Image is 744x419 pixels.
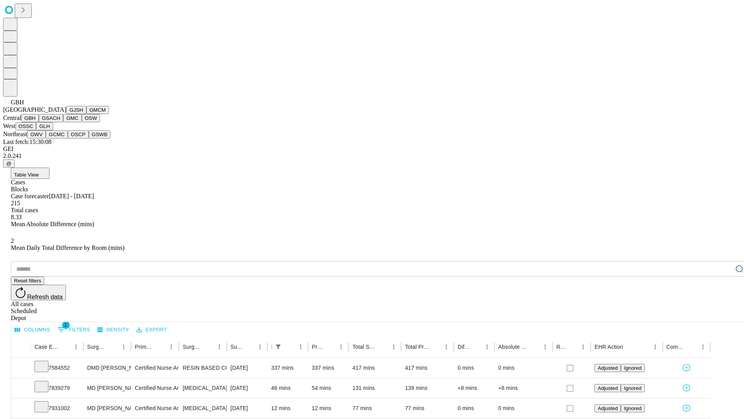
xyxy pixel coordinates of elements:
div: Total Predicted Duration [405,344,429,350]
button: Adjusted [594,404,621,412]
div: 7931002 [34,398,79,418]
button: GSACH [39,114,63,122]
div: MD [PERSON_NAME] [87,378,127,398]
span: 2 [11,237,14,244]
button: Menu [166,341,177,352]
button: Expand [15,362,27,375]
button: Reset filters [11,277,44,285]
div: Surgery Date [231,344,243,350]
button: Menu [650,341,661,352]
button: Menu [295,341,306,352]
button: GMC [63,114,81,122]
div: [DATE] [231,378,263,398]
div: Scheduled In Room Duration [271,344,272,350]
div: Surgeon Name [87,344,107,350]
button: Export [134,324,169,336]
span: Central [3,114,21,121]
span: [DATE] - [DATE] [49,193,94,199]
div: 54 mins [312,378,345,398]
div: Difference [458,344,470,350]
button: GSWB [89,130,111,139]
div: RESIN BASED COMPOSITE 4/OR MORE SURFACES, ANTERIOR [183,358,222,378]
button: Expand [15,402,27,416]
div: [MEDICAL_DATA] CA SCRN HI RISK [183,378,222,398]
div: Case Epic Id [34,344,59,350]
button: GWV [27,130,46,139]
span: Total cases [11,207,38,213]
button: Sort [244,341,255,352]
div: 77 mins [352,398,397,418]
div: 139 mins [405,378,450,398]
span: 1 [62,321,70,329]
span: Case forecaster [11,193,49,199]
span: Adjusted [598,365,618,371]
button: Menu [214,341,225,352]
span: Ignored [624,365,641,371]
button: Menu [118,341,129,352]
div: 46 mins [271,378,304,398]
div: Primary Service [135,344,154,350]
button: Ignored [621,364,644,372]
button: Menu [482,341,493,352]
button: Ignored [621,384,644,392]
div: 337 mins [271,358,304,378]
button: OSSC [15,122,36,130]
div: Resolved in EHR [556,344,567,350]
div: 131 mins [352,378,397,398]
button: OSCP [68,130,89,139]
div: 7839279 [34,378,79,398]
div: 0 mins [498,398,549,418]
div: Absolute Difference [498,344,528,350]
button: Sort [529,341,540,352]
span: Mean Daily Total Difference by Room (mins) [11,244,124,251]
button: Menu [697,341,708,352]
div: 0 mins [458,358,491,378]
span: Ignored [624,385,641,391]
button: Sort [284,341,295,352]
button: Sort [60,341,71,352]
button: Menu [578,341,589,352]
button: Menu [441,341,452,352]
button: Sort [567,341,578,352]
button: Menu [255,341,265,352]
button: Sort [155,341,166,352]
div: [MEDICAL_DATA] CA SCRN NOT HI RSK [183,398,222,418]
div: DMD [PERSON_NAME] [PERSON_NAME] Dmd [87,358,127,378]
div: [DATE] [231,398,263,418]
div: GEI [3,145,741,152]
span: [GEOGRAPHIC_DATA] [3,106,66,113]
div: 1 active filter [273,341,284,352]
span: 8.33 [11,214,22,220]
button: GCMC [46,130,68,139]
div: Comments [666,344,686,350]
button: Ignored [621,404,644,412]
button: Sort [471,341,482,352]
div: EHR Action [594,344,623,350]
div: 12 mins [271,398,304,418]
button: Expand [15,382,27,395]
span: Reset filters [14,278,41,284]
div: Total Scheduled Duration [352,344,377,350]
span: Adjusted [598,385,618,391]
span: Mean Absolute Difference (mins) [11,221,94,227]
button: GMCM [86,106,109,114]
span: GBH [11,99,24,106]
span: Northeast [3,131,27,137]
div: Surgery Name [183,344,202,350]
button: Menu [540,341,551,352]
span: Adjusted [598,405,618,411]
div: MD [PERSON_NAME] [87,398,127,418]
button: Table View [11,168,50,179]
div: 417 mins [352,358,397,378]
div: +8 mins [458,378,491,398]
button: Sort [325,341,336,352]
button: Sort [624,341,635,352]
div: 417 mins [405,358,450,378]
div: Certified Nurse Anesthetist [135,378,175,398]
div: 0 mins [498,358,549,378]
div: Certified Nurse Anesthetist [135,358,175,378]
button: Menu [71,341,81,352]
div: 77 mins [405,398,450,418]
button: Show filters [273,341,284,352]
button: Sort [687,341,697,352]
